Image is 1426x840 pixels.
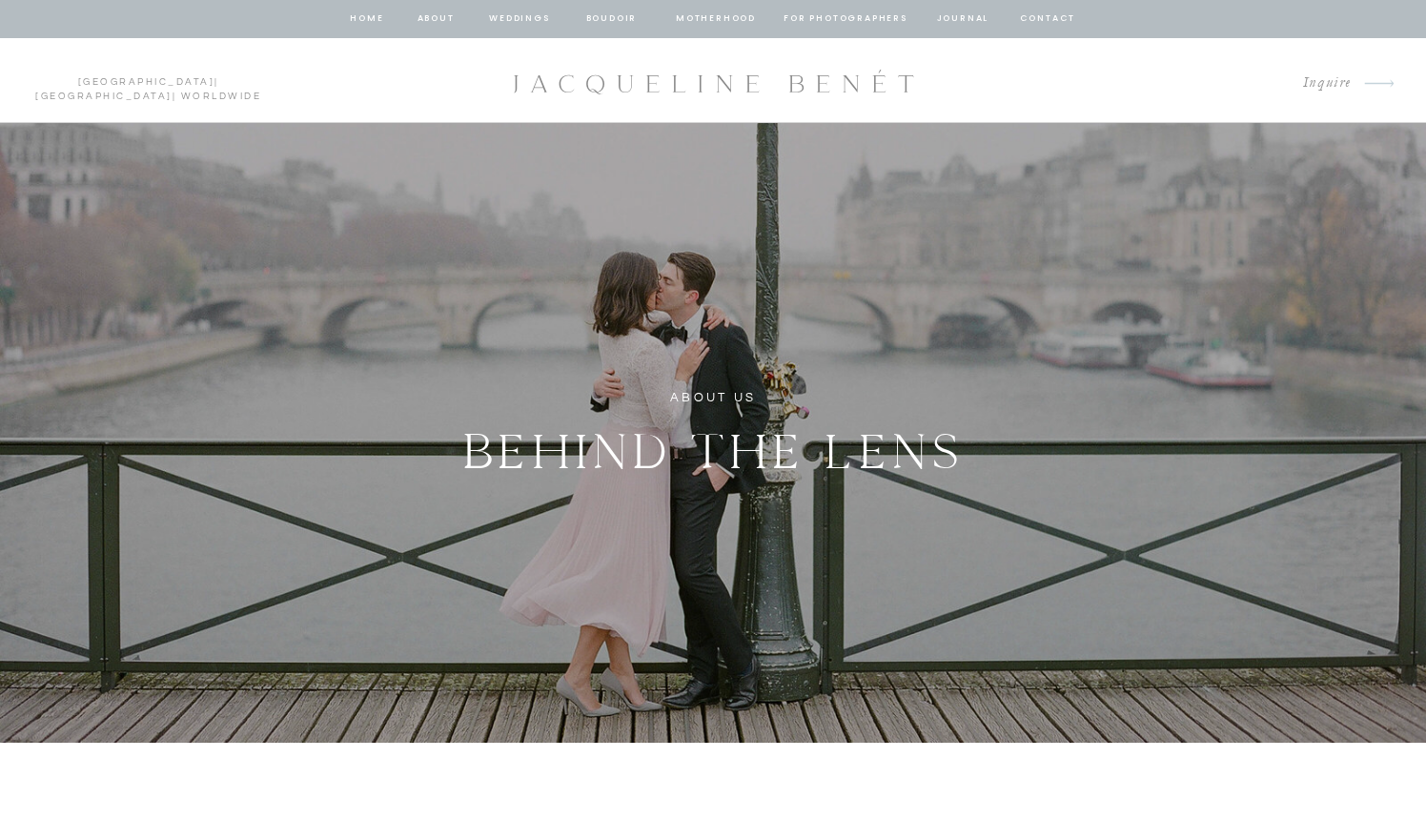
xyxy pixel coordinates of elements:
[35,92,173,101] a: [GEOGRAPHIC_DATA]
[584,10,639,28] a: BOUDOIR
[1288,71,1352,96] a: Inquire
[27,75,270,87] p: | | Worldwide
[676,10,755,28] a: Motherhood
[438,413,988,480] h2: BEHIND THE LENS
[558,387,868,409] h1: ABOUT US
[416,10,456,28] a: about
[349,10,385,28] a: home
[784,10,907,28] a: for photographers
[1017,10,1078,28] a: contact
[487,10,552,28] a: Weddings
[78,77,215,87] a: [GEOGRAPHIC_DATA]
[933,10,992,28] a: journal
